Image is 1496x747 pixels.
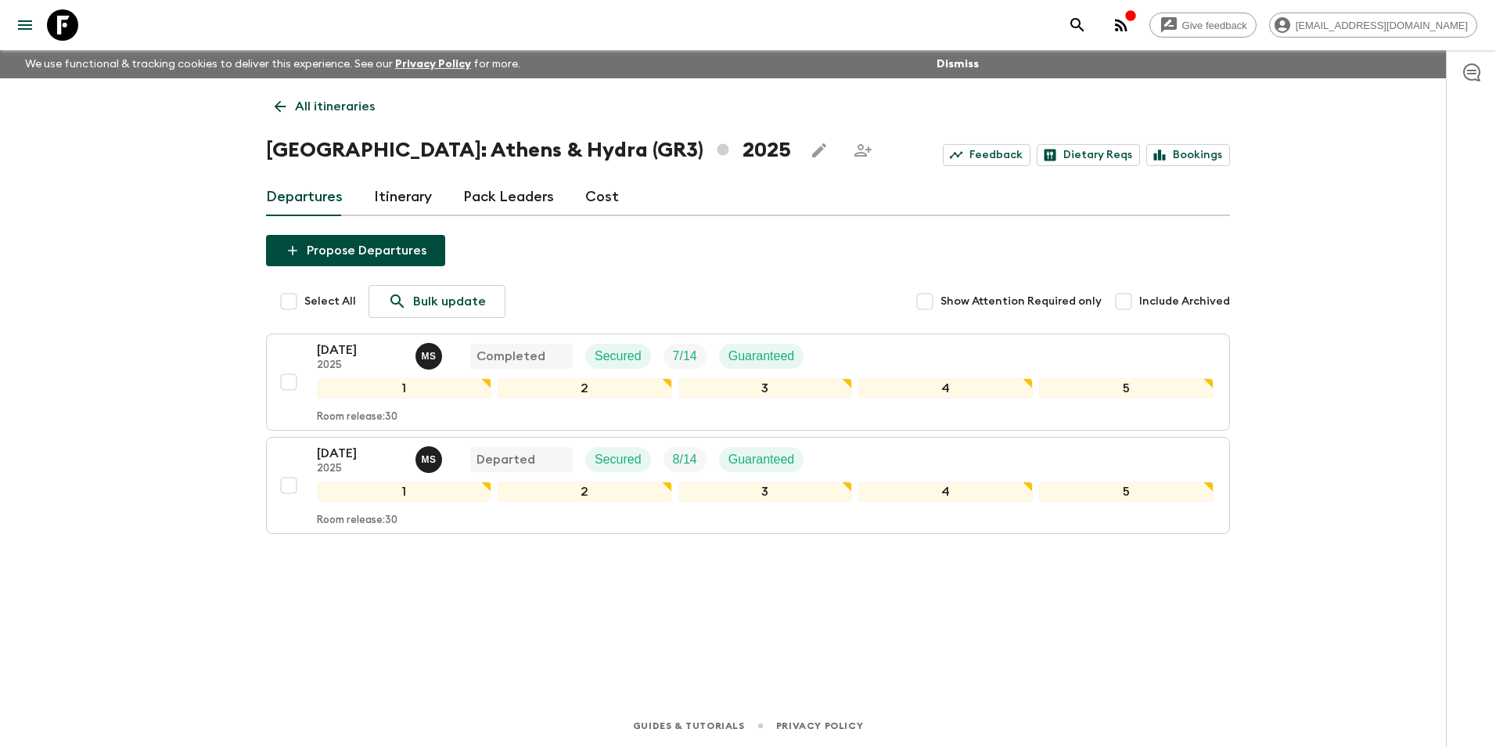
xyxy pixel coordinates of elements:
[585,344,651,369] div: Secured
[19,50,527,78] p: We use functional & tracking cookies to deliver this experience. See our for more.
[498,482,672,502] div: 2
[663,447,707,472] div: Trip Fill
[933,53,983,75] button: Dismiss
[585,179,619,216] a: Cost
[595,347,642,366] p: Secured
[1039,482,1214,502] div: 5
[585,447,651,472] div: Secured
[317,341,403,359] p: [DATE]
[595,450,642,469] p: Secured
[940,294,1102,309] span: Show Attention Required only
[413,292,486,311] p: Bulk update
[374,179,432,216] a: Itinerary
[415,451,445,464] span: Magda Sotiriadis
[295,97,375,116] p: All itineraries
[317,482,491,502] div: 1
[673,450,697,469] p: 8 / 14
[317,359,403,372] p: 2025
[1139,294,1230,309] span: Include Archived
[1269,13,1477,38] div: [EMAIL_ADDRESS][DOMAIN_NAME]
[728,347,795,366] p: Guaranteed
[678,482,853,502] div: 3
[317,463,403,475] p: 2025
[317,378,491,399] div: 1
[1039,378,1214,399] div: 5
[476,347,545,366] p: Completed
[858,482,1033,502] div: 4
[317,444,403,463] p: [DATE]
[673,347,697,366] p: 7 / 14
[317,411,397,424] p: Room release: 30
[943,144,1030,166] a: Feedback
[463,179,554,216] a: Pack Leaders
[1287,20,1476,31] span: [EMAIL_ADDRESS][DOMAIN_NAME]
[266,135,791,166] h1: [GEOGRAPHIC_DATA]: Athens & Hydra (GR3) 2025
[266,179,343,216] a: Departures
[678,378,853,399] div: 3
[776,717,863,734] a: Privacy Policy
[266,437,1230,534] button: [DATE]2025Magda SotiriadisDepartedSecuredTrip FillGuaranteed12345Room release:30
[476,450,535,469] p: Departed
[858,378,1033,399] div: 4
[369,285,505,318] a: Bulk update
[728,450,795,469] p: Guaranteed
[304,294,356,309] span: Select All
[9,9,41,41] button: menu
[1037,144,1140,166] a: Dietary Reqs
[1062,9,1093,41] button: search adventures
[266,235,445,266] button: Propose Departures
[395,59,471,70] a: Privacy Policy
[266,334,1230,431] button: [DATE]2025Magda SotiriadisCompletedSecuredTrip FillGuaranteed12345Room release:30
[1149,13,1257,38] a: Give feedback
[847,135,879,166] span: Share this itinerary
[415,348,445,360] span: Magda Sotiriadis
[804,135,835,166] button: Edit this itinerary
[498,378,672,399] div: 2
[1174,20,1256,31] span: Give feedback
[317,514,397,527] p: Room release: 30
[266,91,383,122] a: All itineraries
[633,717,745,734] a: Guides & Tutorials
[1146,144,1230,166] a: Bookings
[663,344,707,369] div: Trip Fill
